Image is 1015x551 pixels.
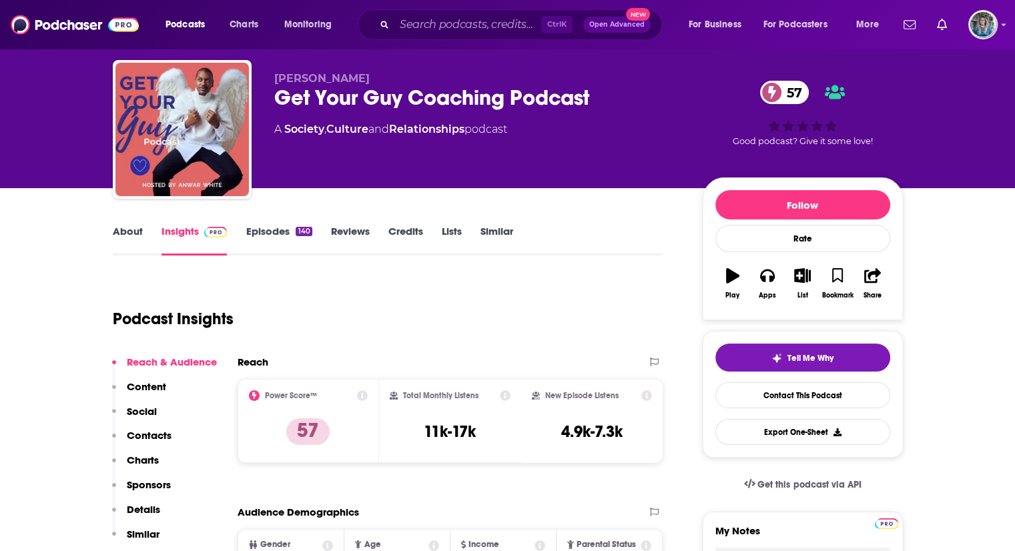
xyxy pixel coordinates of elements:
[403,391,478,400] h2: Total Monthly Listens
[583,17,651,33] button: Open AdvancedNew
[424,422,476,442] h3: 11k-17k
[113,225,143,255] a: About
[112,356,217,380] button: Reach & Audience
[265,391,317,400] h2: Power Score™
[715,259,750,308] button: Play
[442,225,462,255] a: Lists
[370,9,675,40] div: Search podcasts, credits, & more...
[898,13,921,36] a: Show notifications dropdown
[468,540,499,549] span: Income
[856,15,879,34] span: More
[368,123,389,135] span: and
[932,13,952,36] a: Show notifications dropdown
[785,259,819,308] button: List
[797,292,808,300] div: List
[112,405,157,430] button: Social
[296,227,312,236] div: 140
[331,225,370,255] a: Reviews
[787,353,833,364] span: Tell Me Why
[679,14,758,35] button: open menu
[127,429,172,442] p: Contacts
[238,356,268,368] h2: Reach
[626,8,650,21] span: New
[968,10,998,39] button: Show profile menu
[275,14,349,35] button: open menu
[11,12,139,37] img: Podchaser - Follow, Share and Rate Podcasts
[561,422,623,442] h3: 4.9k-7.3k
[230,15,258,34] span: Charts
[238,506,359,518] h2: Audience Demographics
[689,15,741,34] span: For Business
[480,225,513,255] a: Similar
[760,81,809,104] a: 57
[864,292,882,300] div: Share
[847,14,896,35] button: open menu
[127,454,159,466] p: Charts
[715,524,890,548] label: My Notes
[324,123,326,135] span: ,
[715,344,890,372] button: tell me why sparkleTell Me Why
[246,225,312,255] a: Episodes140
[284,15,332,34] span: Monitoring
[773,81,809,104] span: 57
[750,259,785,308] button: Apps
[112,478,171,503] button: Sponsors
[127,478,171,491] p: Sponsors
[127,528,159,540] p: Similar
[115,63,249,196] img: Get Your Guy Coaching Podcast
[875,518,898,529] img: Podchaser Pro
[127,356,217,368] p: Reach & Audience
[284,123,324,135] a: Society
[820,259,855,308] button: Bookmark
[394,14,541,35] input: Search podcasts, credits, & more...
[725,292,739,300] div: Play
[771,353,782,364] img: tell me why sparkle
[589,21,645,28] span: Open Advanced
[113,309,234,329] h1: Podcast Insights
[715,190,890,219] button: Follow
[112,454,159,478] button: Charts
[156,14,222,35] button: open menu
[260,540,290,549] span: Gender
[875,516,898,529] a: Pro website
[326,123,368,135] a: Culture
[127,503,160,516] p: Details
[286,418,330,445] p: 57
[541,16,573,33] span: Ctrl K
[388,225,423,255] a: Credits
[733,468,872,501] a: Get this podcast via API
[112,503,160,528] button: Details
[545,391,619,400] h2: New Episode Listens
[221,14,266,35] a: Charts
[763,15,827,34] span: For Podcasters
[577,540,636,549] span: Parental Status
[715,382,890,408] a: Contact This Podcast
[755,14,847,35] button: open menu
[127,380,166,393] p: Content
[968,10,998,39] span: Logged in as EllaDavidson
[821,292,853,300] div: Bookmark
[161,225,228,255] a: InsightsPodchaser Pro
[703,72,903,155] div: 57Good podcast? Give it some love!
[364,540,380,549] span: Age
[274,121,507,137] div: A podcast
[165,15,205,34] span: Podcasts
[855,259,890,308] button: Share
[733,136,873,146] span: Good podcast? Give it some love!
[204,227,228,237] img: Podchaser Pro
[757,479,861,490] span: Get this podcast via API
[715,419,890,445] button: Export One-Sheet
[112,380,166,405] button: Content
[127,405,157,418] p: Social
[112,429,172,454] button: Contacts
[274,72,370,85] span: [PERSON_NAME]
[968,10,998,39] img: User Profile
[389,123,464,135] a: Relationships
[715,225,890,252] div: Rate
[759,292,776,300] div: Apps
